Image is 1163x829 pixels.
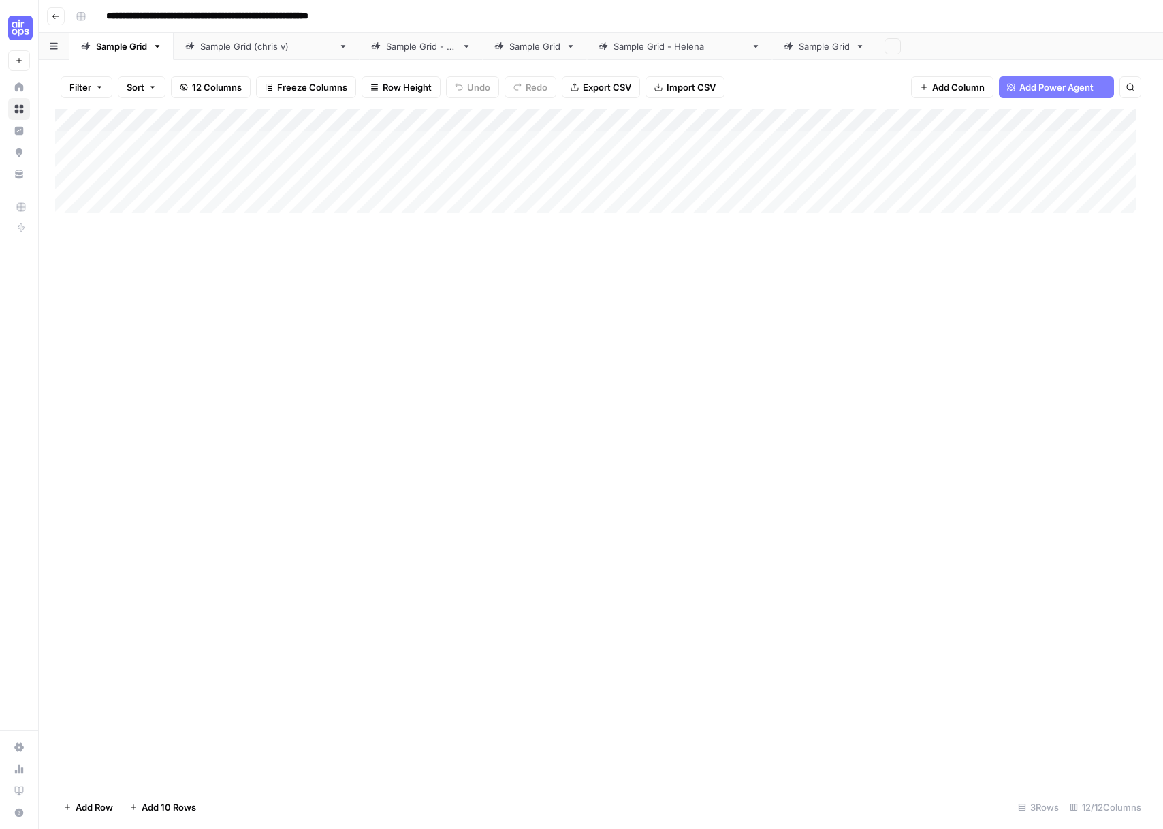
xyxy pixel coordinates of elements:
a: Browse [8,98,30,120]
span: Import CSV [667,80,716,94]
button: Import CSV [646,76,724,98]
a: Sample Grid - [PERSON_NAME] [587,33,772,60]
span: Export CSV [583,80,631,94]
a: Learning Hub [8,780,30,802]
a: Settings [8,736,30,758]
a: Sample Grid - LK [360,33,483,60]
span: Freeze Columns [277,80,347,94]
a: Your Data [8,163,30,185]
button: Add 10 Rows [121,796,204,818]
button: Freeze Columns [256,76,356,98]
a: Sample Grid [483,33,587,60]
button: Add Column [911,76,993,98]
span: Row Height [383,80,432,94]
a: Home [8,76,30,98]
div: 12/12 Columns [1064,796,1147,818]
span: Add 10 Rows [142,800,196,814]
a: Usage [8,758,30,780]
div: Sample Grid - LK [386,40,456,53]
button: Undo [446,76,499,98]
img: September Cohort Logo [8,16,33,40]
span: Sort [127,80,144,94]
div: Sample Grid [509,40,560,53]
button: Redo [505,76,556,98]
button: Row Height [362,76,441,98]
div: 3 Rows [1013,796,1064,818]
button: Export CSV [562,76,640,98]
div: Sample Grid ([PERSON_NAME]) [200,40,333,53]
button: 12 Columns [171,76,251,98]
div: Sample Grid [96,40,147,53]
button: Help + Support [8,802,30,824]
span: Filter [69,80,91,94]
a: Insights [8,120,30,142]
span: 12 Columns [192,80,242,94]
button: Add Power Agent [999,76,1114,98]
span: Add Row [76,800,113,814]
span: Add Power Agent [1019,80,1094,94]
div: Sample Grid [799,40,850,53]
button: Add Row [55,796,121,818]
button: Sort [118,76,165,98]
button: Filter [61,76,112,98]
div: Sample Grid - [PERSON_NAME] [614,40,746,53]
a: Sample Grid ([PERSON_NAME]) [174,33,360,60]
a: Sample Grid [772,33,876,60]
a: Opportunities [8,142,30,163]
span: Add Column [932,80,985,94]
span: Redo [526,80,547,94]
a: Sample Grid [69,33,174,60]
span: Undo [467,80,490,94]
button: Workspace: September Cohort [8,11,30,45]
